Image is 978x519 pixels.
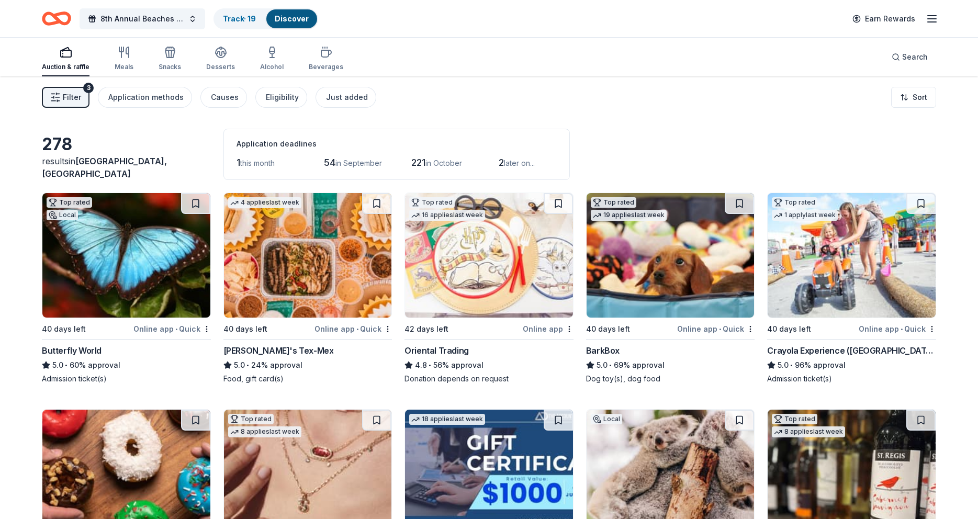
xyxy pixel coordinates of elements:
div: Alcohol [260,63,284,71]
span: 5.0 [234,359,245,371]
div: Donation depends on request [404,374,574,384]
button: Eligibility [255,87,307,108]
span: in [42,156,167,179]
button: Desserts [206,42,235,76]
span: 221 [411,157,425,168]
span: 54 [324,157,335,168]
div: 69% approval [586,359,755,371]
button: Auction & raffle [42,42,89,76]
div: Top rated [47,197,92,208]
span: 5.0 [597,359,608,371]
span: in September [335,159,382,167]
div: Butterfly World [42,344,102,357]
div: Online app Quick [859,322,936,335]
div: 16 applies last week [409,210,485,221]
button: Causes [200,87,247,108]
div: 24% approval [223,359,392,371]
button: Meals [115,42,133,76]
span: • [901,325,903,333]
div: Oriental Trading [404,344,469,357]
div: 40 days left [586,323,630,335]
div: Causes [211,91,239,104]
button: Beverages [309,42,343,76]
button: Snacks [159,42,181,76]
div: Top rated [772,414,817,424]
div: [PERSON_NAME]'s Tex-Mex [223,344,334,357]
div: Desserts [206,63,235,71]
div: results [42,155,211,180]
span: 8th Annual Beaches Tour of Homes [100,13,184,25]
span: in October [425,159,462,167]
span: • [356,325,358,333]
div: Online app Quick [314,322,392,335]
div: 4 applies last week [228,197,301,208]
div: Online app Quick [133,322,211,335]
span: • [175,325,177,333]
span: • [609,361,612,369]
span: 2 [499,157,504,168]
div: 60% approval [42,359,211,371]
a: Image for BarkBoxTop rated19 applieslast week40 days leftOnline app•QuickBarkBox5.0•69% approvalD... [586,193,755,384]
div: Auction & raffle [42,63,89,71]
a: Image for Butterfly WorldTop ratedLocal40 days leftOnline app•QuickButterfly World5.0•60% approva... [42,193,211,384]
div: 18 applies last week [409,414,485,425]
span: Sort [913,91,927,104]
button: Sort [891,87,936,108]
span: 5.0 [778,359,789,371]
div: Top rated [772,197,817,208]
div: Online app [523,322,574,335]
div: Meals [115,63,133,71]
div: Application deadlines [237,138,557,150]
div: 42 days left [404,323,448,335]
div: Just added [326,91,368,104]
img: Image for BarkBox [587,193,755,318]
div: 40 days left [223,323,267,335]
span: 5.0 [52,359,63,371]
div: Eligibility [266,91,299,104]
div: Admission ticket(s) [767,374,936,384]
a: Earn Rewards [846,9,921,28]
button: Just added [316,87,376,108]
a: Home [42,6,71,31]
div: 8 applies last week [772,426,845,437]
span: • [65,361,68,369]
a: Image for Oriental TradingTop rated16 applieslast week42 days leftOnline appOriental Trading4.8•5... [404,193,574,384]
div: Top rated [228,414,274,424]
span: [GEOGRAPHIC_DATA], [GEOGRAPHIC_DATA] [42,156,167,179]
div: Application methods [108,91,184,104]
div: Admission ticket(s) [42,374,211,384]
button: Track· 19Discover [213,8,318,29]
span: this month [240,159,275,167]
img: Image for Chuy's Tex-Mex [224,193,392,318]
div: Local [47,210,78,220]
span: • [791,361,793,369]
a: Discover [275,14,309,23]
button: Filter3 [42,87,89,108]
div: BarkBox [586,344,620,357]
span: 1 [237,157,240,168]
span: later on... [504,159,535,167]
button: Search [883,47,936,67]
span: • [429,361,432,369]
div: 56% approval [404,359,574,371]
div: 96% approval [767,359,936,371]
span: • [246,361,249,369]
div: Top rated [591,197,636,208]
span: • [719,325,721,333]
a: Track· 19 [223,14,256,23]
div: 40 days left [42,323,86,335]
div: Dog toy(s), dog food [586,374,755,384]
div: Crayola Experience ([GEOGRAPHIC_DATA]) [767,344,936,357]
button: Alcohol [260,42,284,76]
a: Image for Chuy's Tex-Mex4 applieslast week40 days leftOnline app•Quick[PERSON_NAME]'s Tex-Mex5.0•... [223,193,392,384]
a: Image for Crayola Experience (Orlando)Top rated1 applylast week40 days leftOnline app•QuickCrayol... [767,193,936,384]
div: Top rated [409,197,455,208]
img: Image for Crayola Experience (Orlando) [768,193,936,318]
button: Application methods [98,87,192,108]
div: 8 applies last week [228,426,301,437]
div: 40 days left [767,323,811,335]
div: 19 applies last week [591,210,667,221]
span: Search [902,51,928,63]
div: Online app Quick [677,322,755,335]
div: 3 [83,83,94,93]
